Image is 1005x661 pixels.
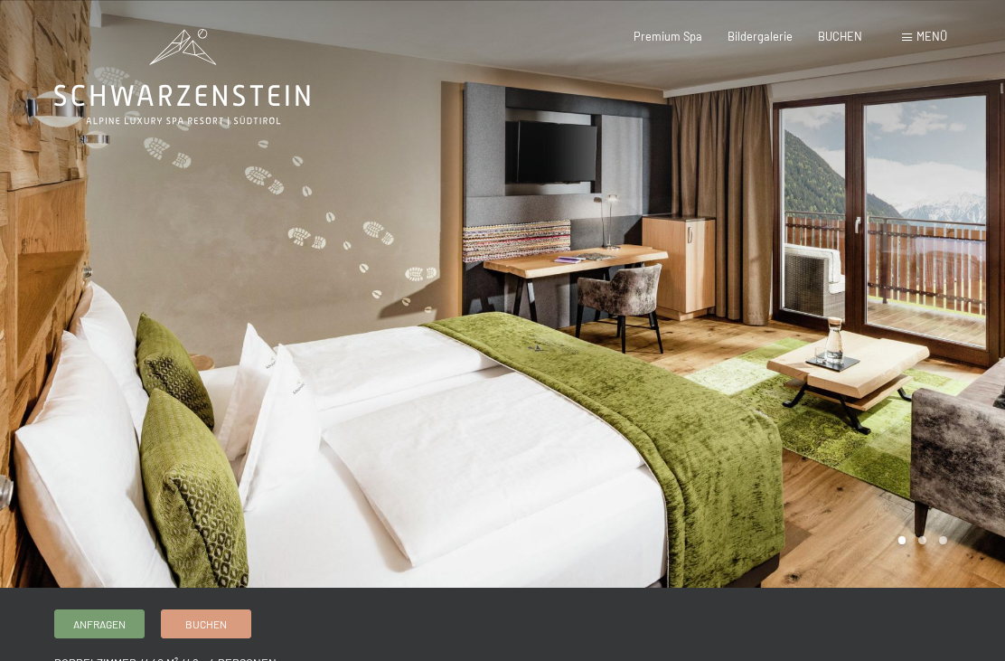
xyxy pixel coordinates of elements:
a: BUCHEN [818,29,862,43]
a: Buchen [162,610,250,637]
span: Anfragen [73,617,126,632]
a: Bildergalerie [728,29,793,43]
a: Anfragen [55,610,144,637]
span: Buchen [185,617,227,632]
span: Menü [916,29,947,43]
a: Premium Spa [634,29,702,43]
